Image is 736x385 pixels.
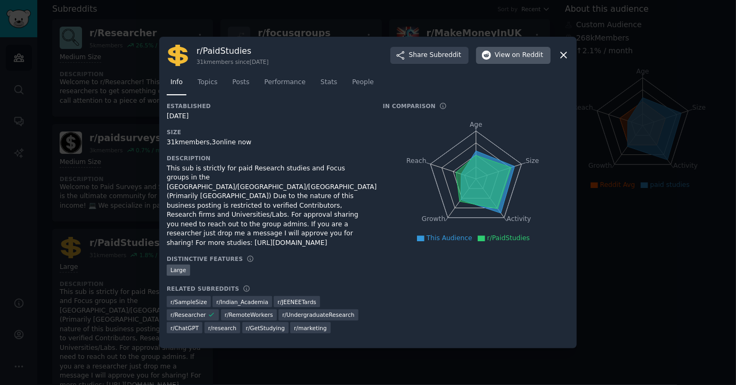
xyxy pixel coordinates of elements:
h3: Distinctive Features [167,255,243,263]
h3: In Comparison [383,102,436,110]
span: r/ RemoteWorkers [225,311,273,318]
span: r/ ChatGPT [170,324,199,332]
img: PaidStudies [167,44,189,67]
span: r/ UndergraduateResearch [282,311,354,318]
span: r/ SampleSize [170,298,207,306]
span: People [352,78,374,87]
span: r/ marketing [294,324,326,332]
div: 31k members, 3 online now [167,138,368,148]
span: r/ GetStudying [246,324,285,332]
span: r/ Indian_Academia [216,298,268,306]
tspan: Size [526,157,539,164]
span: Subreddit [430,51,461,60]
span: r/PaidStudies [487,234,530,242]
h3: Related Subreddits [167,285,239,292]
span: Stats [321,78,337,87]
span: r/ JEENEETards [277,298,316,306]
span: Share [409,51,461,60]
span: Posts [232,78,249,87]
h3: Size [167,128,368,136]
span: r/ research [208,324,236,332]
span: Info [170,78,183,87]
h3: Established [167,102,368,110]
a: Performance [260,74,309,96]
h3: Description [167,154,368,162]
div: [DATE] [167,112,368,121]
tspan: Activity [507,215,531,223]
tspan: Age [470,121,483,128]
a: People [348,74,378,96]
span: r/ Researcher [170,311,206,318]
a: Posts [228,74,253,96]
div: 31k members since [DATE] [197,58,268,65]
a: Topics [194,74,221,96]
a: Stats [317,74,341,96]
span: on Reddit [512,51,543,60]
button: Viewon Reddit [476,47,551,64]
div: Large [167,265,190,276]
div: This sub is strictly for paid Research studies and Focus groups in the [GEOGRAPHIC_DATA]/[GEOGRAP... [167,164,368,248]
span: Performance [264,78,306,87]
span: This Audience [427,234,472,242]
a: Info [167,74,186,96]
span: View [495,51,543,60]
button: ShareSubreddit [390,47,469,64]
h3: r/ PaidStudies [197,45,268,56]
tspan: Growth [422,215,445,223]
tspan: Reach [406,157,427,164]
span: Topics [198,78,217,87]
